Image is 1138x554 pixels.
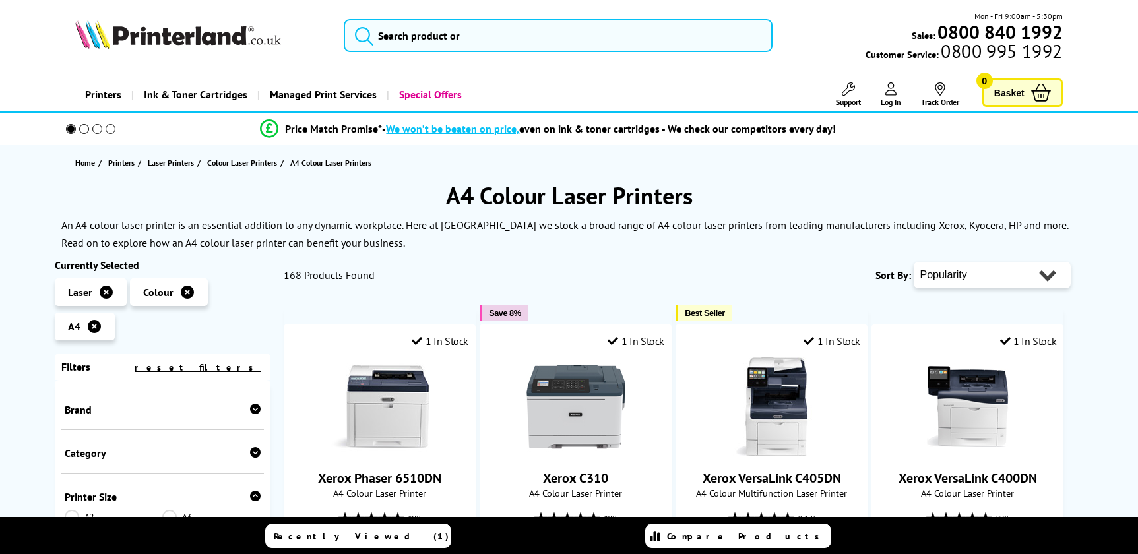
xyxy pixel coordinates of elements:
img: Xerox VersaLink C400DN [918,357,1017,456]
span: (114) [798,506,815,531]
p: An A4 colour laser printer is an essential addition to any dynamic workplace. Here at [GEOGRAPHIC... [61,218,1068,249]
span: Customer Service: [866,45,1062,61]
h1: A4 Colour Laser Printers [55,180,1084,211]
a: Laser Printers [148,156,197,169]
a: Support [836,82,861,107]
a: Xerox VersaLink C400DN [918,446,1017,459]
a: A3 [162,510,261,524]
span: Filters [61,360,90,373]
span: Price Match Promise* [285,122,382,135]
a: Managed Print Services [257,78,387,111]
a: Home [75,156,98,169]
a: Colour Laser Printers [207,156,280,169]
span: 168 Products Found [284,268,375,282]
img: Xerox Phaser 6510DN [331,357,429,456]
span: (60) [996,506,1009,531]
span: A4 Colour Multifunction Laser Printer [683,487,860,499]
div: 1 In Stock [608,334,664,348]
span: Sort By: [875,268,911,282]
b: 0800 840 1992 [937,20,1063,44]
a: Xerox C310 [543,470,608,487]
span: Basket [994,84,1025,102]
span: A4 Colour Laser Printer [879,487,1056,499]
div: Printer Size [65,490,261,503]
a: Basket 0 [982,78,1063,107]
div: Brand [65,403,261,416]
a: Track Order [921,82,959,107]
span: Laser Printers [148,156,194,169]
a: reset filters [135,361,261,373]
span: Log In [881,97,901,107]
a: Log In [881,82,901,107]
span: Save 8% [489,308,521,318]
span: A4 Colour Laser Printer [487,487,664,499]
span: Laser [68,286,92,299]
a: Xerox VersaLink C405DN [722,446,821,459]
span: Compare Products [667,530,827,542]
span: Mon - Fri 9:00am - 5:30pm [974,10,1063,22]
li: modal_Promise [48,117,1049,140]
img: Printerland Logo [75,20,281,49]
div: - even on ink & toner cartridges - We check our competitors every day! [382,122,836,135]
span: A4 [68,320,80,333]
span: Ink & Toner Cartridges [144,78,247,111]
button: Best Seller [676,305,732,321]
span: Recently Viewed (1) [274,530,449,542]
span: Best Seller [685,308,725,318]
div: Category [65,446,261,460]
span: A4 Colour Laser Printer [291,487,468,499]
input: Search product or [344,19,773,52]
a: Ink & Toner Cartridges [131,78,257,111]
a: Xerox C310 [526,446,625,459]
div: 1 In Stock [412,334,468,348]
a: Xerox Phaser 6510DN [318,470,441,487]
span: (28) [408,506,421,531]
a: Xerox VersaLink C405DN [703,470,841,487]
a: Recently Viewed (1) [265,524,451,548]
img: Xerox VersaLink C405DN [722,357,821,456]
a: Compare Products [645,524,831,548]
a: Printers [108,156,138,169]
span: We won’t be beaten on price, [386,122,519,135]
span: Support [836,97,861,107]
a: Xerox VersaLink C400DN [899,470,1037,487]
div: Currently Selected [55,259,271,272]
span: Colour Laser Printers [207,156,277,169]
span: Colour [143,286,174,299]
span: 0 [976,73,993,89]
a: A2 [65,510,163,524]
span: Sales: [912,29,935,42]
img: Xerox C310 [526,357,625,456]
button: Save 8% [480,305,527,321]
span: (80) [604,506,617,531]
span: Printers [108,156,135,169]
a: Printers [75,78,131,111]
a: Xerox Phaser 6510DN [331,446,429,459]
span: A4 Colour Laser Printers [290,158,371,168]
a: Special Offers [387,78,472,111]
a: 0800 840 1992 [935,26,1063,38]
a: Printerland Logo [75,20,327,51]
div: 1 In Stock [1000,334,1057,348]
div: 1 In Stock [804,334,860,348]
span: 0800 995 1992 [939,45,1062,57]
